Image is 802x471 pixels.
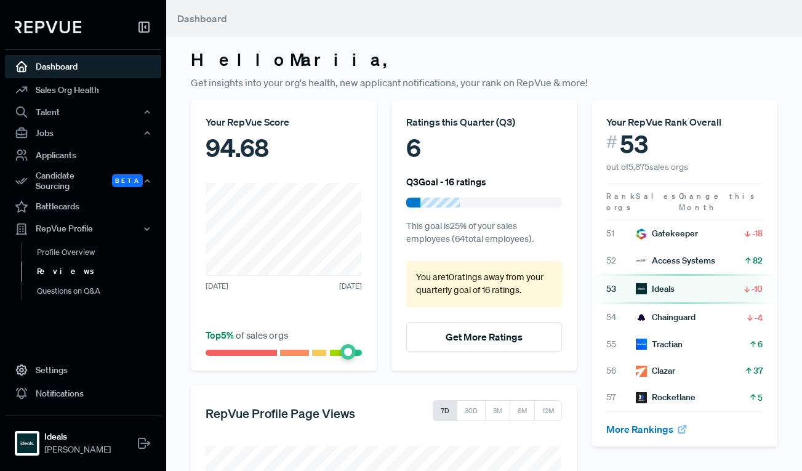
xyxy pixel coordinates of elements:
a: Dashboard [5,55,161,78]
button: 3M [485,400,510,421]
img: Ideals [636,283,647,294]
span: 6 [758,338,763,350]
h5: RepVue Profile Page Views [206,406,355,421]
button: 7D [433,400,457,421]
span: of sales orgs [206,329,288,341]
span: 56 [606,364,636,377]
div: Ratings this Quarter ( Q3 ) [406,115,563,129]
div: Clazar [636,364,675,377]
div: Access Systems [636,254,715,267]
span: out of 5,875 sales orgs [606,161,688,172]
span: -4 [755,312,763,324]
span: 82 [753,254,763,267]
p: Get insights into your org's health, new applicant notifications, your rank on RepVue & more! [191,75,777,90]
button: Talent [5,102,161,123]
span: [DATE] [206,281,228,292]
div: Tractian [636,338,683,351]
img: Gatekeeper [636,228,647,240]
img: Rocketlane [636,392,647,403]
div: Candidate Sourcing [5,167,161,195]
span: Change this Month [679,191,756,212]
button: 12M [534,400,562,421]
img: Chainguard [636,312,647,323]
div: Rocketlane [636,391,696,404]
img: Clazar [636,366,647,377]
span: 53 [606,283,636,296]
span: -10 [752,283,763,295]
span: 54 [606,311,636,324]
strong: Ideals [44,430,111,443]
span: 51 [606,227,636,240]
a: Profile Overview [22,243,178,262]
img: Access Systems [636,255,647,266]
span: Your RepVue Rank Overall [606,116,721,128]
button: Candidate Sourcing Beta [5,167,161,195]
a: Battlecards [5,195,161,219]
a: IdealsIdeals[PERSON_NAME] [5,415,161,461]
a: Applicants [5,143,161,167]
div: Chainguard [636,311,696,324]
span: Sales orgs [606,191,678,212]
span: Dashboard [177,12,227,25]
div: Your RepVue Score [206,115,362,129]
button: 6M [510,400,535,421]
span: [DATE] [339,281,362,292]
button: Jobs [5,123,161,143]
a: More Rankings [606,423,688,435]
a: Settings [5,358,161,382]
span: 52 [606,254,636,267]
a: Reviews [22,262,178,281]
h6: Q3 Goal - 16 ratings [406,176,486,187]
img: Ideals [17,433,37,453]
a: Questions on Q&A [22,281,178,301]
span: Top 5 % [206,329,236,341]
span: Beta [112,174,143,187]
span: Rank [606,191,636,202]
p: This goal is 25 % of your sales employees ( 64 total employees). [406,220,563,246]
img: Tractian [636,339,647,350]
span: 37 [753,364,763,377]
div: Gatekeeper [636,227,698,240]
button: RepVue Profile [5,219,161,240]
div: 6 [406,129,563,166]
div: 94.68 [206,129,362,166]
span: 5 [758,392,763,404]
button: Get More Ratings [406,322,563,352]
button: 30D [457,400,486,421]
p: You are 10 ratings away from your quarterly goal of 16 ratings . [416,271,553,297]
h3: Hello Mariia , [191,49,777,70]
span: 55 [606,338,636,351]
a: Sales Org Health [5,78,161,102]
img: RepVue [15,21,81,33]
span: [PERSON_NAME] [44,443,111,456]
span: # [606,129,617,155]
span: 53 [620,129,648,159]
span: 57 [606,391,636,404]
span: -18 [752,227,763,240]
div: Ideals [636,283,675,296]
a: Notifications [5,382,161,405]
